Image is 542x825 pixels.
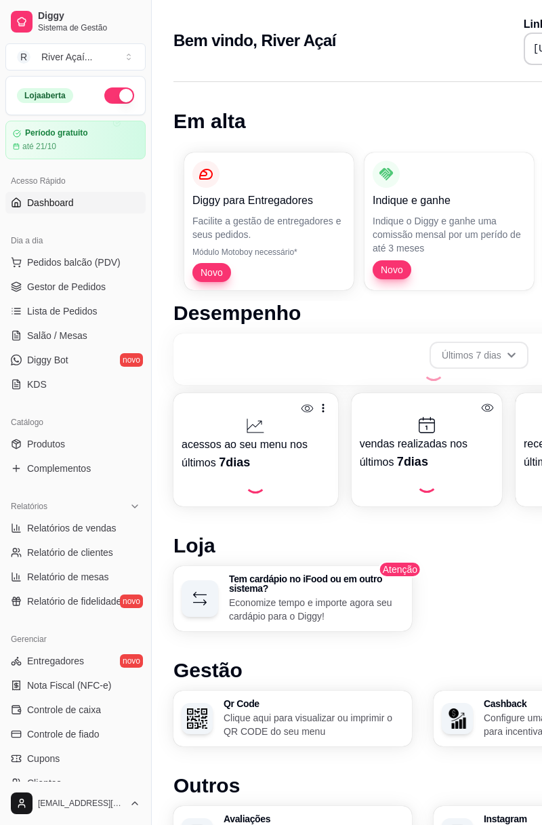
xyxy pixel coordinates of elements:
span: Pedidos balcão (PDV) [27,256,121,269]
span: Produtos [27,437,65,451]
a: KDS [5,374,146,395]
span: Relatório de fidelidade [27,595,121,608]
span: Complementos [27,462,91,475]
p: vendas realizadas nos últimos [360,436,494,471]
div: Loading [245,472,266,494]
div: Loja aberta [17,88,73,103]
span: Controle de caixa [27,703,101,717]
a: DiggySistema de Gestão [5,5,146,38]
p: Diggy para Entregadores [192,193,346,209]
span: 7 dias [219,456,250,469]
div: Gerenciar [5,628,146,650]
a: Clientes [5,772,146,794]
span: Novo [375,263,409,277]
a: Relatórios de vendas [5,517,146,539]
a: Período gratuitoaté 21/10 [5,121,146,159]
span: Diggy Bot [27,353,68,367]
a: Relatório de mesas [5,566,146,588]
span: R [17,50,30,64]
p: Indique e ganhe [373,193,526,209]
a: Cupons [5,748,146,769]
span: Sistema de Gestão [38,22,140,33]
a: Dashboard [5,192,146,214]
span: Clientes [27,776,62,790]
span: Diggy [38,10,140,22]
p: acessos ao seu menu nos últimos [182,437,330,472]
button: Indique e ganheIndique o Diggy e ganhe uma comissão mensal por um perído de até 3 mesesNovo [364,153,534,290]
span: [EMAIL_ADDRESS][DOMAIN_NAME] [38,798,124,809]
div: Dia a dia [5,230,146,251]
button: Select a team [5,43,146,71]
div: Loading [416,471,438,493]
span: Dashboard [27,196,74,209]
a: Controle de caixa [5,699,146,721]
p: Facilite a gestão de entregadores e seus pedidos. [192,214,346,241]
article: Período gratuito [25,128,88,138]
button: Últimos 7 dias [430,342,528,369]
button: Alterar Status [104,87,134,104]
a: Gestor de Pedidos [5,276,146,298]
span: 7 dias [397,455,428,468]
span: Gestor de Pedidos [27,280,106,294]
span: Relatório de clientes [27,546,113,559]
div: Acesso Rápido [5,170,146,192]
span: Novo [195,266,228,279]
button: Qr CodeQr CodeClique aqui para visualizar ou imprimir o QR CODE do seu menu [173,691,412,746]
h3: Avaliações [224,814,404,824]
a: Controle de fiado [5,723,146,745]
a: Complementos [5,458,146,479]
img: Qr Code [187,708,207,729]
button: Diggy para EntregadoresFacilite a gestão de entregadores e seus pedidos.Módulo Motoboy necessário... [184,153,354,290]
span: Atenção [379,561,421,578]
div: Catálogo [5,411,146,433]
h2: Bem vindo, River Açaí [173,30,336,52]
a: Salão / Mesas [5,325,146,346]
p: Módulo Motoboy necessário* [192,247,346,258]
h3: Qr Code [224,699,404,708]
article: até 21/10 [22,141,56,152]
a: Produtos [5,433,146,455]
div: River Açaí ... [41,50,92,64]
span: Controle de fiado [27,727,100,741]
a: Relatório de clientes [5,542,146,563]
span: Nota Fiscal (NFC-e) [27,679,111,692]
span: KDS [27,378,47,391]
h3: Tem cardápio no iFood ou em outro sistema? [229,574,404,593]
a: Nota Fiscal (NFC-e) [5,675,146,696]
span: Relatórios [11,501,47,512]
div: Loading [423,359,444,381]
img: Cashback [447,708,467,729]
span: Cupons [27,752,60,765]
a: Relatório de fidelidadenovo [5,590,146,612]
p: Economize tempo e importe agora seu cardápio para o Diggy! [229,596,404,623]
a: Entregadoresnovo [5,650,146,672]
a: Diggy Botnovo [5,349,146,371]
button: Pedidos balcão (PDV) [5,251,146,273]
span: Relatório de mesas [27,570,109,584]
a: Lista de Pedidos [5,300,146,322]
span: Salão / Mesas [27,329,87,342]
span: Relatórios de vendas [27,521,117,535]
button: Tem cardápio no iFood ou em outro sistema?Economize tempo e importe agora seu cardápio para o Diggy! [173,566,412,631]
button: [EMAIL_ADDRESS][DOMAIN_NAME] [5,787,146,820]
span: Entregadores [27,654,84,668]
p: Indique o Diggy e ganhe uma comissão mensal por um perído de até 3 meses [373,214,526,255]
span: Lista de Pedidos [27,304,98,318]
p: Clique aqui para visualizar ou imprimir o QR CODE do seu menu [224,711,404,738]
